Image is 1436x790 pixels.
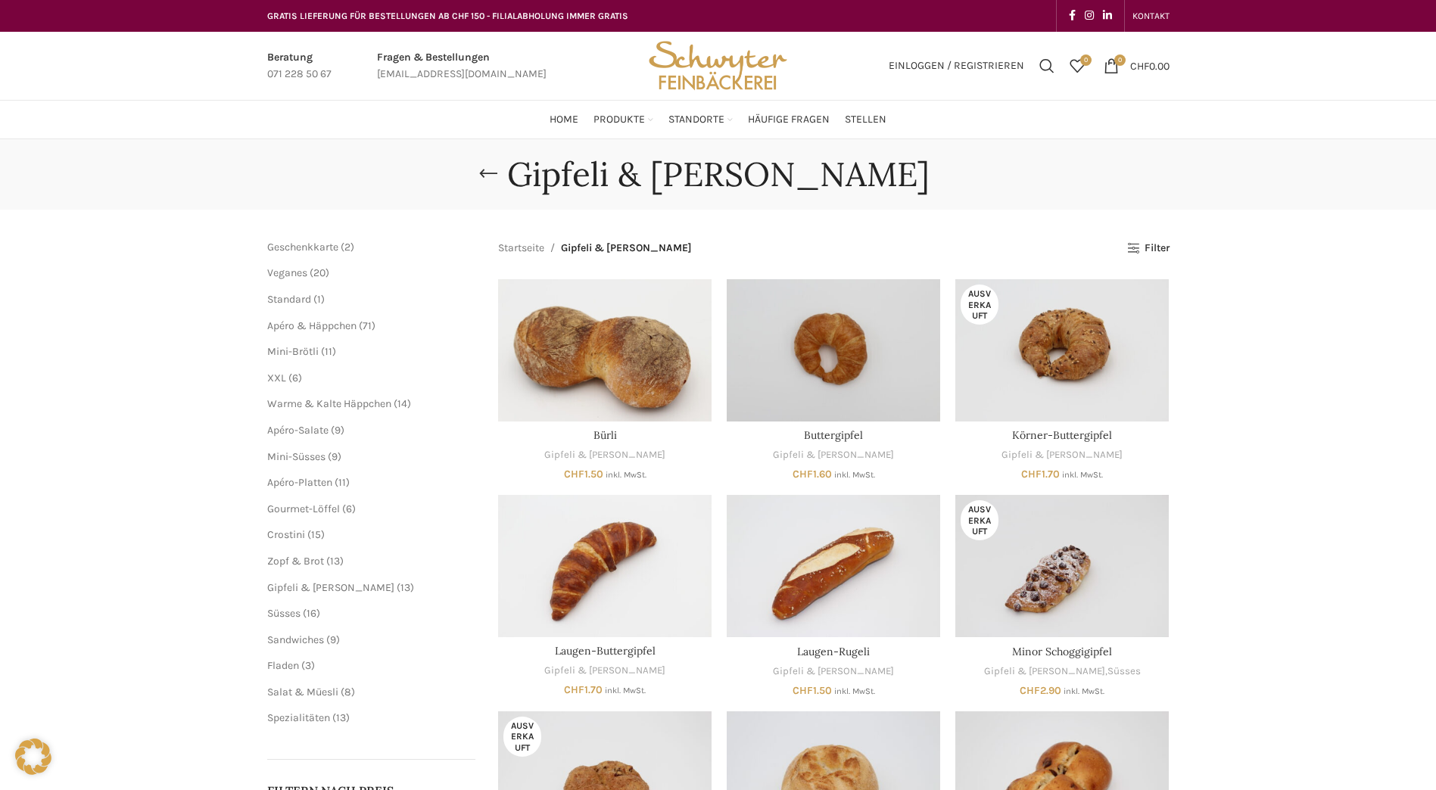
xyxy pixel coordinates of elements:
div: Main navigation [260,104,1177,135]
span: Spezialitäten [267,711,330,724]
a: Einloggen / Registrieren [881,51,1032,81]
div: Secondary navigation [1125,1,1177,31]
a: Linkedin social link [1098,5,1117,26]
span: Standorte [668,113,724,127]
bdi: 1.70 [1021,468,1060,481]
a: Süsses [1107,664,1141,679]
span: Häufige Fragen [748,113,830,127]
span: 16 [307,607,316,620]
span: CHF [793,468,813,481]
a: 0 [1062,51,1092,81]
a: Gourmet-Löffel [267,502,340,515]
span: 2 [344,241,350,253]
a: Gipfeli & [PERSON_NAME] [773,664,894,679]
span: 9 [330,633,336,646]
span: 14 [397,397,407,410]
span: 1 [317,293,321,306]
span: Home [550,113,578,127]
a: Süsses [267,607,301,620]
bdi: 0.00 [1130,59,1170,72]
a: Laugen-Buttergipfel [555,644,656,658]
a: Laugen-Rugeli [797,645,870,658]
span: 8 [344,686,351,698]
a: Sandwiches [267,633,324,646]
span: 9 [335,424,341,437]
span: 71 [363,319,372,332]
a: Site logo [643,58,792,71]
small: inkl. MwSt. [1064,686,1104,696]
a: Laugen-Rugeli [727,495,940,637]
span: Gipfeli & [PERSON_NAME] [561,240,692,257]
nav: Breadcrumb [498,240,692,257]
a: Startseite [498,240,544,257]
a: Minor Schoggigipfel [1012,645,1112,658]
a: Bürli [593,428,617,442]
a: Laugen-Buttergipfel [498,495,712,637]
small: inkl. MwSt. [834,686,875,696]
span: Ausverkauft [961,285,998,325]
a: Gipfeli & [PERSON_NAME] [544,664,665,678]
span: 9 [332,450,338,463]
span: Fladen [267,659,299,672]
a: Produkte [593,104,653,135]
a: Home [550,104,578,135]
span: CHF [793,684,813,697]
small: inkl. MwSt. [834,470,875,480]
a: Gipfeli & [PERSON_NAME] [267,581,394,594]
span: GRATIS LIEFERUNG FÜR BESTELLUNGEN AB CHF 150 - FILIALABHOLUNG IMMER GRATIS [267,11,628,21]
a: Geschenkkarte [267,241,338,253]
span: Stellen [845,113,886,127]
span: Einloggen / Registrieren [889,61,1024,71]
a: KONTAKT [1132,1,1170,31]
span: 11 [338,476,346,489]
span: 13 [330,555,340,568]
a: Buttergipfel [727,279,940,421]
a: Körner-Buttergipfel [1012,428,1112,442]
div: Meine Wunschliste [1062,51,1092,81]
a: Häufige Fragen [748,104,830,135]
span: 15 [311,528,321,541]
span: 11 [325,345,332,358]
small: inkl. MwSt. [1062,470,1103,480]
a: Gipfeli & [PERSON_NAME] [544,448,665,462]
span: Mini-Süsses [267,450,326,463]
a: Apéro-Salate [267,424,329,437]
a: Veganes [267,266,307,279]
a: Buttergipfel [804,428,863,442]
div: , [955,664,1169,679]
a: Facebook social link [1064,5,1080,26]
span: Produkte [593,113,645,127]
span: CHF [1020,684,1040,697]
span: 13 [336,711,346,724]
span: 6 [346,502,352,515]
a: Gipfeli & [PERSON_NAME] [1001,448,1123,462]
a: Apéro-Platten [267,476,332,489]
h1: Gipfeli & [PERSON_NAME] [507,154,930,194]
a: Standard [267,293,311,306]
a: Crostini [267,528,305,541]
bdi: 1.70 [564,683,603,696]
bdi: 2.90 [1020,684,1061,697]
a: Filter [1127,242,1169,255]
small: inkl. MwSt. [606,470,646,480]
a: Salat & Müesli [267,686,338,698]
a: Go back [469,159,507,189]
span: 13 [400,581,410,594]
span: CHF [564,468,584,481]
a: Zopf & Brot [267,555,324,568]
a: Warme & Kalte Häppchen [267,397,391,410]
span: Ausverkauft [503,717,541,757]
span: CHF [1130,59,1149,72]
span: XXL [267,372,286,384]
span: Apéro & Häppchen [267,319,357,332]
span: KONTAKT [1132,11,1170,21]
